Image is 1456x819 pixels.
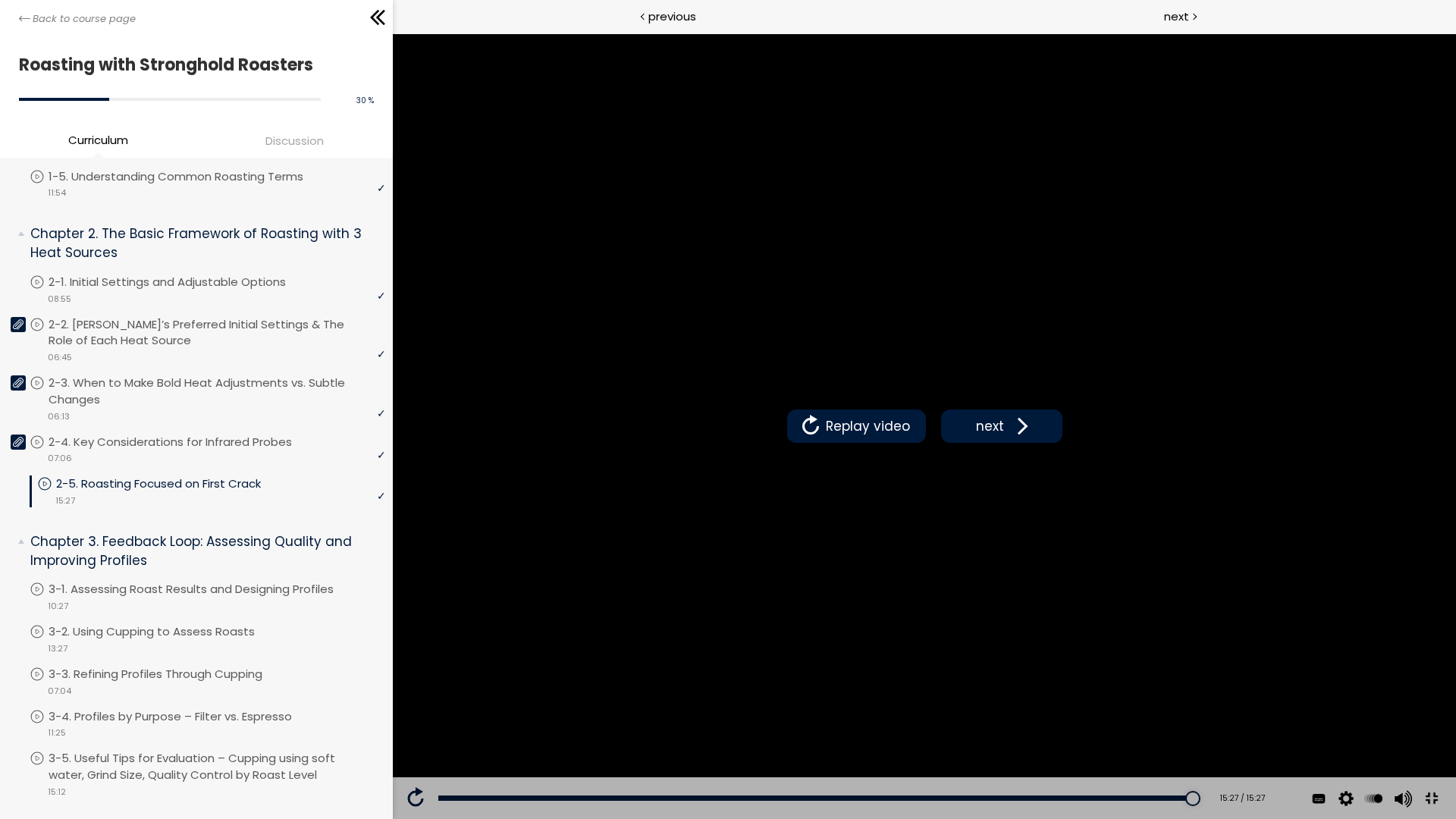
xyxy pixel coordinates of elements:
[49,434,322,450] p: 2-4. Key Considerations for Infrared Probes
[48,293,71,306] span: 08:55
[55,494,75,507] span: 15:27
[579,383,615,403] span: next
[1164,8,1189,25] span: next
[967,744,994,786] div: Change playback rate
[19,11,136,27] a: Back to course page
[30,224,374,262] p: Chapter 2. The Basic Framework of Roasting with 3 Heat Sources
[915,744,937,786] button: Subtitles and Transcript
[429,383,521,403] span: Replay video
[49,168,334,185] p: 1-5. Understanding Common Roasting Terms
[48,351,72,364] span: 06:45
[969,744,992,786] button: Play back rate
[942,744,965,786] button: Video quality
[912,744,940,786] div: See available captions
[49,375,385,408] p: 2-3. When to Make Bold Heat Adjustments vs. Subtle Changes
[49,316,385,350] p: 2-2. [PERSON_NAME]’s Preferred Initial Settings & The Role of Each Heat Source
[49,274,316,290] p: 2-1. Initial Settings and Adjustable Options
[394,376,533,409] button: Replay video
[996,744,1019,786] button: Volume
[48,600,68,613] span: 10:27
[648,8,696,25] span: previous
[48,410,70,423] span: 06:13
[68,131,128,149] span: Curriculum
[48,187,66,199] span: 11:54
[48,452,72,465] span: 07:06
[19,51,366,79] h1: Roasting with Stronghold Roasters
[548,376,670,409] button: next
[265,132,324,149] span: Discussion
[49,581,364,598] p: 3-1. Assessing Roast Results and Designing Profiles
[30,532,374,570] p: Chapter 3. Feedback Loop: Assessing Quality and Improving Profiles
[356,95,374,106] span: 30 %
[56,475,291,492] p: 2-5. Roasting Focused on First Crack
[33,11,136,27] span: Back to course page
[814,759,872,771] div: 15:27 / 15:27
